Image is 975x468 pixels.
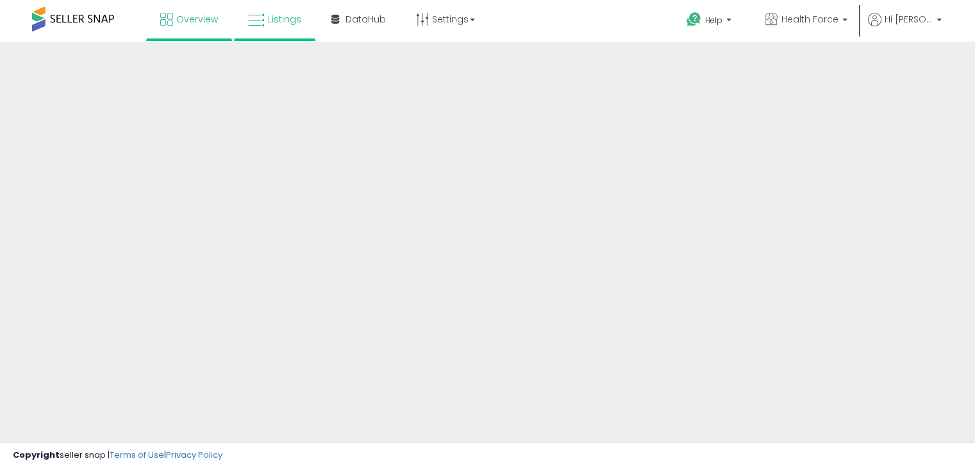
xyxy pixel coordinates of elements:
[166,449,222,461] a: Privacy Policy
[13,449,222,462] div: seller snap | |
[885,13,933,26] span: Hi [PERSON_NAME]
[110,449,164,461] a: Terms of Use
[13,449,60,461] strong: Copyright
[346,13,386,26] span: DataHub
[868,13,942,42] a: Hi [PERSON_NAME]
[268,13,301,26] span: Listings
[686,12,702,28] i: Get Help
[176,13,218,26] span: Overview
[781,13,838,26] span: Health Force
[705,15,722,26] span: Help
[676,2,744,42] a: Help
